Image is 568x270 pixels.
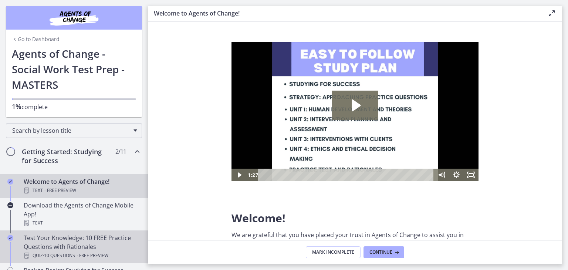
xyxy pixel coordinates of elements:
div: Download the Agents of Change Mobile App! [24,201,139,227]
span: Free preview [47,186,76,195]
span: · [77,251,78,260]
h2: Getting Started: Studying for Success [22,147,112,165]
span: Free preview [79,251,108,260]
button: Play Video: c1o6hcmjueu5qasqsu00.mp4 [101,48,147,78]
span: Continue [369,249,392,255]
span: 1% [12,102,21,111]
a: Go to Dashboard [12,36,60,43]
p: complete [12,102,136,111]
span: Welcome! [231,210,285,226]
span: · 10 Questions [43,251,75,260]
span: Mark Incomplete [312,249,354,255]
div: Playbar [32,126,199,139]
div: Test Your Knowledge: 10 FREE Practice Questions with Rationales [24,233,139,260]
div: Welcome to Agents of Change! [24,177,139,195]
p: We are grateful that you have placed your trust in Agents of Change to assist you in preparing fo... [231,230,479,257]
div: Text [24,219,139,227]
h1: Agents of Change - Social Work Test Prep - MASTERS [12,46,136,92]
button: Show settings menu [217,126,232,139]
span: · [44,186,45,195]
div: Text [24,186,139,195]
h3: Welcome to Agents of Change! [154,9,535,18]
button: Mark Incomplete [306,246,361,258]
button: Mute [203,126,217,139]
span: Search by lesson title [12,126,130,135]
button: Continue [364,246,404,258]
i: Completed [7,235,13,241]
button: Fullscreen [232,126,247,139]
img: Agents of Change [30,9,118,27]
i: Completed [7,179,13,185]
div: Quiz [24,251,139,260]
div: Search by lesson title [6,123,142,138]
span: 2 / 11 [115,147,126,156]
